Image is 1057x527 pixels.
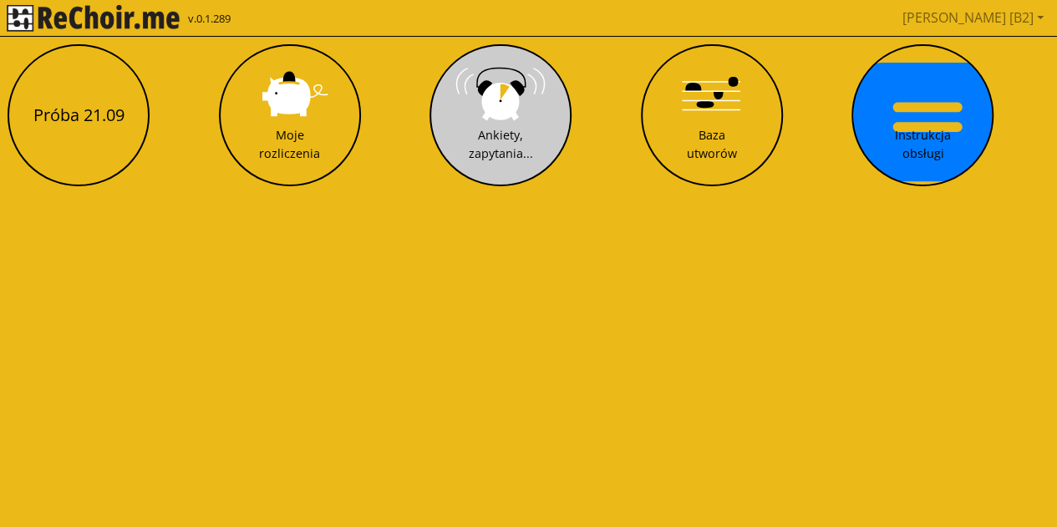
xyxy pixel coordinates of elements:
[188,11,231,28] span: v.0.1.289
[851,44,993,186] button: Instrukcja obsługi
[429,44,572,186] button: Ankiety, zapytania...
[469,126,533,162] div: Ankiety, zapytania...
[641,44,783,186] button: Baza utworów
[7,5,180,32] img: rekłajer mi
[259,126,320,162] div: Moje rozliczenia
[896,1,1050,34] a: [PERSON_NAME] [B2]
[687,126,737,162] div: Baza utworów
[895,126,951,162] div: Instrukcja obsługi
[8,44,150,186] button: Próba 21.09
[219,44,361,186] button: Moje rozliczenia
